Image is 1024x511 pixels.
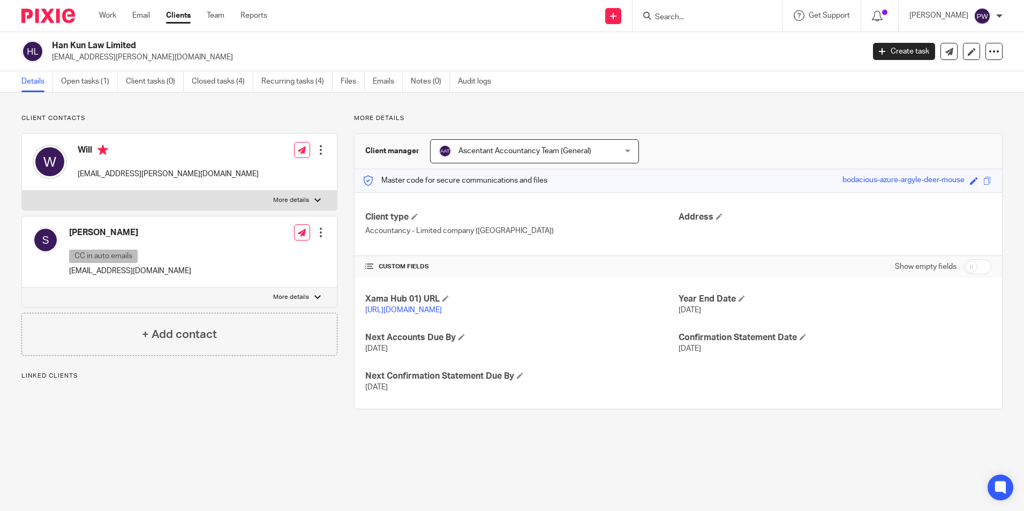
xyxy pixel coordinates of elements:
[21,71,53,92] a: Details
[679,294,991,305] h4: Year End Date
[679,306,701,314] span: [DATE]
[61,71,118,92] a: Open tasks (1)
[654,13,750,22] input: Search
[439,145,451,157] img: svg%3E
[207,10,224,21] a: Team
[365,262,678,271] h4: CUSTOM FIELDS
[69,227,191,238] h4: [PERSON_NAME]
[52,52,857,63] p: [EMAIL_ADDRESS][PERSON_NAME][DOMAIN_NAME]
[21,114,337,123] p: Client contacts
[365,384,388,391] span: [DATE]
[273,196,309,205] p: More details
[78,169,259,179] p: [EMAIL_ADDRESS][PERSON_NAME][DOMAIN_NAME]
[52,40,696,51] h2: Han Kun Law Limited
[365,332,678,343] h4: Next Accounts Due By
[365,371,678,382] h4: Next Confirmation Statement Due By
[679,332,991,343] h4: Confirmation Statement Date
[192,71,253,92] a: Closed tasks (4)
[365,212,678,223] h4: Client type
[365,294,678,305] h4: Xama Hub 01) URL
[97,145,108,155] i: Primary
[21,9,75,23] img: Pixie
[33,227,58,253] img: svg%3E
[974,7,991,25] img: svg%3E
[873,43,935,60] a: Create task
[365,146,419,156] h3: Client manager
[21,372,337,380] p: Linked clients
[273,293,309,302] p: More details
[341,71,365,92] a: Files
[354,114,1003,123] p: More details
[458,147,591,155] span: Ascentant Accountancy Team (General)
[78,145,259,158] h4: Will
[69,266,191,276] p: [EMAIL_ADDRESS][DOMAIN_NAME]
[69,250,138,263] p: CC in auto emails
[365,345,388,352] span: [DATE]
[99,10,116,21] a: Work
[679,345,701,352] span: [DATE]
[363,175,547,186] p: Master code for secure communications and files
[132,10,150,21] a: Email
[240,10,267,21] a: Reports
[21,40,44,63] img: svg%3E
[679,212,991,223] h4: Address
[365,226,678,236] p: Accountancy - Limited company ([GEOGRAPHIC_DATA])
[142,326,217,343] h4: + Add contact
[126,71,184,92] a: Client tasks (0)
[166,10,191,21] a: Clients
[809,12,850,19] span: Get Support
[365,306,442,314] a: [URL][DOMAIN_NAME]
[458,71,499,92] a: Audit logs
[411,71,450,92] a: Notes (0)
[909,10,968,21] p: [PERSON_NAME]
[261,71,333,92] a: Recurring tasks (4)
[895,261,957,272] label: Show empty fields
[33,145,67,179] img: svg%3E
[373,71,403,92] a: Emails
[842,175,965,187] div: bodacious-azure-argyle-deer-mouse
